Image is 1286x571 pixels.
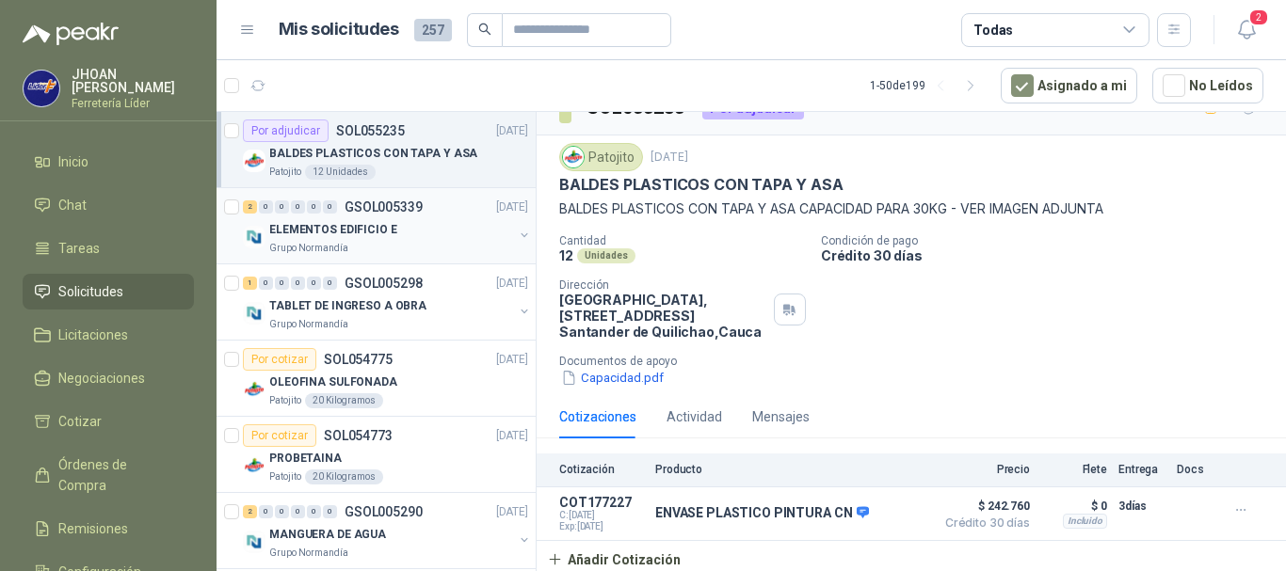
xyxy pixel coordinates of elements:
span: Chat [58,195,87,215]
p: MANGUERA DE AGUA [269,526,386,544]
a: Por adjudicarSOL055235[DATE] Company LogoBALDES PLASTICOS CON TAPA Y ASAPatojito12 Unidades [217,112,536,188]
p: [DATE] [651,149,688,167]
span: $ 242.760 [936,495,1030,517]
div: Incluido [1063,514,1107,529]
p: Docs [1177,463,1214,476]
a: Solicitudes [23,274,194,309]
span: Órdenes de Compra [58,454,176,496]
span: Negociaciones [58,368,145,389]
p: Grupo Normandía [269,241,348,256]
p: Grupo Normandía [269,317,348,332]
p: Producto [655,463,924,476]
div: Mensajes [752,406,810,427]
a: 2 0 0 0 0 0 GSOL005290[DATE] Company LogoMANGUERA DE AGUAGrupo Normandía [243,500,532,561]
p: Entrega [1118,463,1165,476]
div: Por adjudicar [243,119,329,142]
a: 2 0 0 0 0 0 GSOL005339[DATE] Company LogoELEMENTOS EDIFICIO EGrupo Normandía [243,196,532,256]
a: Por cotizarSOL054773[DATE] Company LogoPROBETAINAPatojito20 Kilogramos [217,417,536,493]
p: [DATE] [496,275,528,293]
p: Ferretería Líder [72,98,194,109]
div: 2 [243,505,257,518]
p: ENVASE PLASTICO PINTURA CN [655,505,869,522]
p: [GEOGRAPHIC_DATA], [STREET_ADDRESS] Santander de Quilichao , Cauca [559,292,766,340]
div: 0 [275,200,289,214]
p: Grupo Normandía [269,546,348,561]
p: 12 [559,247,573,263]
span: search [478,23,491,36]
div: 0 [291,505,305,518]
p: [DATE] [496,351,528,369]
span: Crédito 30 días [936,517,1030,529]
div: 20 Kilogramos [305,393,383,408]
div: Todas [973,20,1013,40]
p: Precio [936,463,1030,476]
a: Inicio [23,144,194,180]
span: Inicio [58,151,88,172]
div: 0 [291,277,305,290]
div: Unidades [577,248,635,263]
p: 3 días [1118,495,1165,517]
span: Tareas [58,238,100,259]
p: Cotización [559,463,644,476]
p: [DATE] [496,427,528,445]
div: 0 [275,505,289,518]
p: Cantidad [559,234,806,247]
span: 257 [414,19,452,41]
div: 0 [259,277,273,290]
div: 20 Kilogramos [305,469,383,484]
div: 12 Unidades [305,165,376,180]
div: Por cotizar [243,424,316,447]
div: 1 [243,277,257,290]
a: Por cotizarSOL054775[DATE] Company LogoOLEOFINA SULFONADAPatojito20 Kilogramos [217,341,536,417]
p: COT177227 [559,495,644,510]
a: Negociaciones [23,360,194,396]
button: 2 [1230,13,1263,47]
p: [DATE] [496,198,528,216]
img: Company Logo [243,378,265,401]
button: Asignado a mi [1001,68,1137,103]
div: 0 [307,200,321,214]
div: 0 [323,505,337,518]
img: Company Logo [243,302,265,325]
button: Capacidad.pdf [559,368,666,388]
span: Cotizar [58,411,102,432]
p: Documentos de apoyo [559,355,1278,368]
a: Remisiones [23,511,194,547]
img: Company Logo [243,150,265,172]
span: Remisiones [58,518,128,539]
h1: Mis solicitudes [279,16,399,43]
img: Company Logo [243,226,265,248]
p: Crédito 30 días [821,247,1278,263]
button: No Leídos [1152,68,1263,103]
div: 2 [243,200,257,214]
p: Flete [1041,463,1107,476]
span: Solicitudes [58,281,123,302]
p: BALDES PLASTICOS CON TAPA Y ASA [269,145,477,163]
img: Company Logo [24,71,59,106]
p: GSOL005339 [345,200,423,214]
img: Company Logo [563,147,584,167]
div: 0 [307,277,321,290]
div: 0 [259,505,273,518]
a: Chat [23,187,194,223]
div: Actividad [667,406,722,427]
div: 0 [291,200,305,214]
img: Logo peakr [23,23,119,45]
p: Condición de pago [821,234,1278,247]
p: $ 0 [1041,495,1107,517]
p: [DATE] [496,122,528,140]
div: Cotizaciones [559,406,636,427]
p: GSOL005298 [345,277,423,290]
div: 0 [307,505,321,518]
span: 2 [1248,8,1269,26]
div: Patojito [559,143,643,171]
p: SOL054773 [324,429,393,442]
p: SOL054775 [324,353,393,366]
div: 0 [323,200,337,214]
div: 1 - 50 de 199 [870,71,986,101]
a: Órdenes de Compra [23,447,194,503]
div: 0 [275,277,289,290]
div: Por cotizar [243,348,316,371]
div: 0 [259,200,273,214]
p: Patojito [269,469,301,484]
